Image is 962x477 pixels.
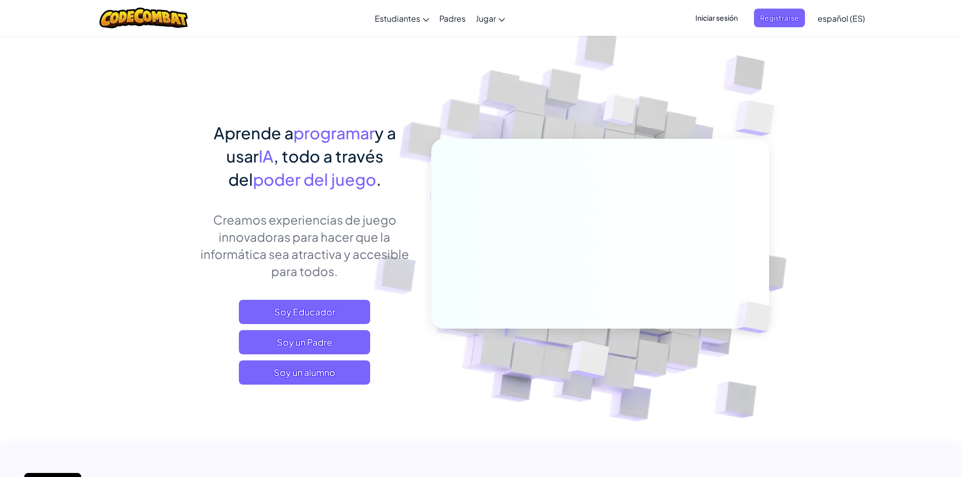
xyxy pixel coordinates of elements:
[253,169,376,189] span: poder del juego
[715,76,802,161] img: Overlap cubes
[239,330,370,354] a: Soy un Padre
[214,123,293,143] span: Aprende a
[193,211,416,280] p: Creamos experiencias de juego innovadoras para hacer que la informática sea atractiva y accesible...
[259,146,274,166] span: IA
[239,360,370,385] button: Soy un alumno
[754,9,805,27] button: Registrarse
[689,9,744,27] button: Iniciar sesión
[239,300,370,324] a: Soy Educador
[543,320,633,403] img: Overlap cubes
[434,5,471,32] a: Padres
[818,13,865,24] span: español (ES)
[471,5,510,32] a: Jugar
[376,169,381,189] span: .
[813,5,870,32] a: español (ES)
[370,5,434,32] a: Estudiantes
[584,75,656,150] img: Overlap cubes
[719,281,795,354] img: Overlap cubes
[228,146,383,189] span: , todo a través del
[375,13,420,24] span: Estudiantes
[293,123,375,143] span: programar
[476,13,496,24] span: Jugar
[99,8,188,28] img: CodeCombat logo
